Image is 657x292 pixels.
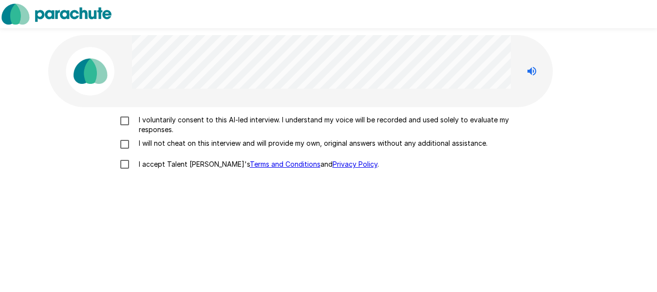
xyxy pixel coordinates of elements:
[135,138,488,148] p: I will not cheat on this interview and will provide my own, original answers without any addition...
[66,47,114,96] img: parachute_avatar.png
[135,115,543,135] p: I voluntarily consent to this AI-led interview. I understand my voice will be recorded and used s...
[135,159,379,169] p: I accept Talent [PERSON_NAME]'s and .
[250,160,320,168] a: Terms and Conditions
[333,160,377,168] a: Privacy Policy
[522,61,542,81] button: Stop reading questions aloud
